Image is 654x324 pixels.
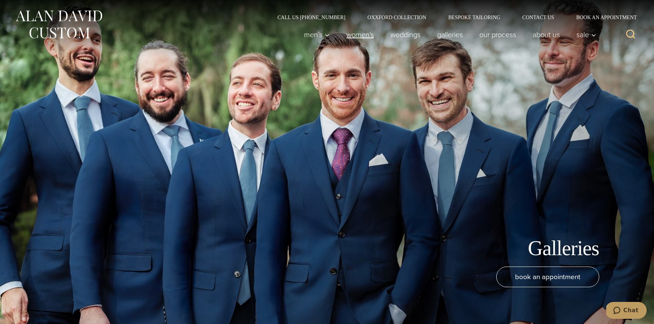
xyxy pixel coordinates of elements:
button: Sale sub menu toggle [568,27,600,42]
button: View Search Form [622,26,640,43]
a: book an appointment [496,267,599,287]
iframe: Opens a widget where you can chat to one of our agents [606,302,647,320]
a: Call Us [PHONE_NUMBER] [267,15,357,20]
nav: Primary Navigation [296,27,600,42]
a: weddings [382,27,429,42]
h1: Galleries [528,236,599,261]
nav: Secondary Navigation [267,15,640,20]
a: Our Process [471,27,524,42]
a: Women’s [338,27,382,42]
a: Bespoke Tailoring [437,15,511,20]
img: Alan David Custom [15,8,103,41]
a: About Us [524,27,568,42]
a: Book an Appointment [565,15,639,20]
a: Contact Us [511,15,565,20]
span: book an appointment [515,271,580,282]
a: Galleries [429,27,471,42]
a: Oxxford Collection [356,15,437,20]
button: Men’s sub menu toggle [296,27,338,42]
